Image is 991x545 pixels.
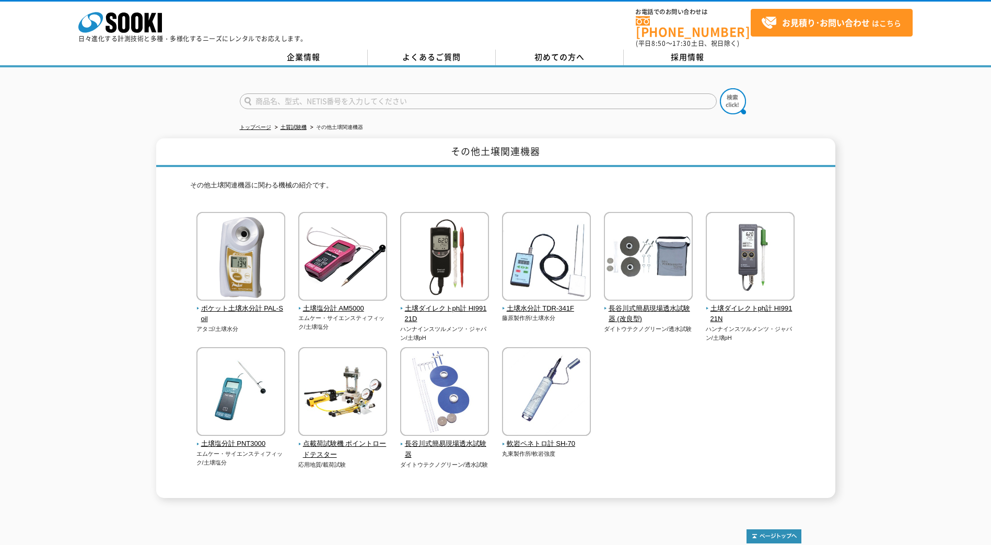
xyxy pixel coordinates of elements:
[78,35,307,42] p: 日々進化する計測技術と多種・多様化するニーズにレンタルでお応えします。
[240,124,271,130] a: トップページ
[636,9,751,15] span: お電話でのお問い合わせは
[706,303,795,325] span: 土壌ダイレクトph計 HI99121N
[502,429,591,450] a: 軟岩ペネトロ計 SH-70
[281,124,307,130] a: 土質試験機
[502,212,591,303] img: 土壌水分計 TDR-341F
[196,449,286,467] p: エムケー・サイエンスティフィック/土壌塩分
[624,50,752,65] a: 採用情報
[298,293,388,314] a: 土壌塩分計 AM5000
[196,303,286,325] span: ポケット土壌水分計 PAL-Soil
[196,429,286,450] a: 土壌塩分計 PNT3000
[604,212,693,303] img: 長谷川式簡易現場透水試験器 (改良型)
[751,9,913,37] a: お見積り･お問い合わせはこちら
[240,93,717,109] input: 商品名、型式、NETIS番号を入力してください
[502,439,591,449] span: 軟岩ペネトロ計 SH-70
[196,439,286,449] span: 土壌塩分計 PNT3000
[706,212,795,303] img: 土壌ダイレクトph計 HI99121N
[502,303,591,314] span: 土壌水分計 TDR-341F
[502,347,591,439] img: 軟岩ペネトロ計 SH-70
[706,325,795,342] p: ハンナインスツルメンツ・ジャパン/土壌pH
[672,39,691,48] span: 17:30
[400,347,489,439] img: 長谷川式簡易現場透水試験器
[196,325,286,334] p: アタゴ/土壌水分
[761,15,901,31] span: はこちら
[298,347,387,439] img: 点載荷試験機 ポイントロードテスター
[636,39,739,48] span: (平日 ～ 土日、祝日除く)
[368,50,496,65] a: よくあるご質問
[308,122,363,133] li: その他土壌関連機器
[196,347,285,439] img: 土壌塩分計 PNT3000
[298,314,388,331] p: エムケー・サイエンスティフィック/土壌塩分
[747,529,801,543] img: トップページへ
[636,16,751,38] a: [PHONE_NUMBER]
[651,39,666,48] span: 8:50
[400,439,489,460] span: 長谷川式簡易現場透水試験器
[196,212,285,303] img: ポケット土壌水分計 PAL-Soil
[196,293,286,325] a: ポケット土壌水分計 PAL-Soil
[502,314,591,323] p: 藤原製作所/土壌水分
[604,325,693,334] p: ダイトウテクノグリーン/透水試験
[298,439,388,460] span: 点載荷試験機 ポイントロードテスター
[240,50,368,65] a: 企業情報
[782,16,870,29] strong: お見積り･お問い合わせ
[400,460,489,469] p: ダイトウテクノグリーン/透水試験
[298,429,388,460] a: 点載荷試験機 ポイントロードテスター
[604,293,693,325] a: 長谷川式簡易現場透水試験器 (改良型)
[400,429,489,460] a: 長谷川式簡易現場透水試験器
[706,293,795,325] a: 土壌ダイレクトph計 HI99121N
[502,293,591,314] a: 土壌水分計 TDR-341F
[400,212,489,303] img: 土壌ダイレクトph計 HI99121D
[534,51,585,63] span: 初めての方へ
[502,449,591,458] p: 丸東製作所/軟岩強度
[400,325,489,342] p: ハンナインスツルメンツ・ジャパン/土壌pH
[604,303,693,325] span: 長谷川式簡易現場透水試験器 (改良型)
[400,293,489,325] a: 土壌ダイレクトph計 HI99121D
[298,303,388,314] span: 土壌塩分計 AM5000
[298,212,387,303] img: 土壌塩分計 AM5000
[400,303,489,325] span: 土壌ダイレクトph計 HI99121D
[720,88,746,114] img: btn_search.png
[156,138,835,167] h1: その他土壌関連機器
[298,460,388,469] p: 応用地質/載荷試験
[190,180,801,196] p: その他土壌関連機器に関わる機械の紹介です。
[496,50,624,65] a: 初めての方へ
